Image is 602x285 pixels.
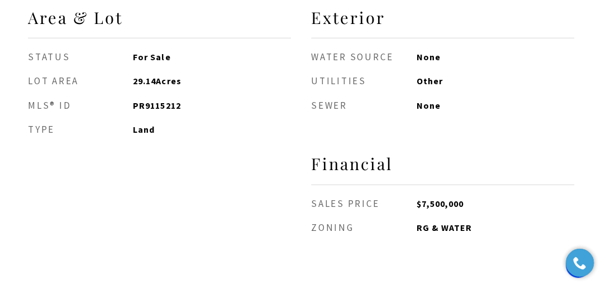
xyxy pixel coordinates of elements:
span: For Sale [133,50,291,65]
span: PR9115212 [133,98,291,113]
span: 29.14 [133,74,291,89]
strong: Status [28,50,133,65]
strong: Sales Price [311,196,416,211]
h3: Exterior [311,7,574,39]
span: Land [133,122,291,137]
strong: Zoning [311,220,416,235]
strong: MLS® ID [28,98,133,113]
span: $7,500,000 [416,196,574,211]
h3: Area & Lot [28,7,291,39]
span: Acres [156,75,181,86]
h3: Financial [311,153,574,185]
span: RG & WATER [416,220,574,235]
strong: water Source [311,50,416,65]
span: Other [416,74,574,89]
span: None [416,50,574,65]
span: None [416,98,574,113]
strong: Lot Area [28,74,133,89]
strong: utilities [311,74,416,89]
strong: sewer [311,98,416,113]
strong: Type [28,122,133,137]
